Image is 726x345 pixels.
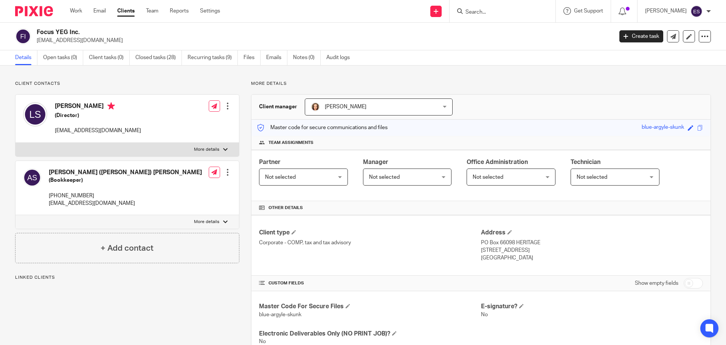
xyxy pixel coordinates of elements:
[55,127,141,134] p: [EMAIL_ADDRESS][DOMAIN_NAME]
[259,330,481,338] h4: Electronic Deliverables Only (NO PRINT JOB)?
[635,279,678,287] label: Show empty fields
[293,50,321,65] a: Notes (0)
[325,104,366,109] span: [PERSON_NAME]
[259,312,301,317] span: blue-argyle-skunk
[49,192,202,200] p: [PHONE_NUMBER]
[465,9,533,16] input: Search
[107,102,115,110] i: Primary
[259,280,481,286] h4: CUSTOM FIELDS
[93,7,106,15] a: Email
[369,175,400,180] span: Not selected
[70,7,82,15] a: Work
[268,140,313,146] span: Team assignments
[23,169,41,187] img: svg%3E
[259,339,266,344] span: No
[642,123,684,132] div: blue-argyle-skunk
[481,239,703,247] p: PO Box 66098 HERITAGE
[135,50,182,65] a: Closed tasks (28)
[481,312,488,317] span: No
[49,176,202,184] h5: (Bookkeeper)
[481,247,703,254] p: [STREET_ADDRESS]
[251,81,711,87] p: More details
[481,254,703,262] p: [GEOGRAPHIC_DATA]
[257,124,388,131] p: Master code for secure communications and files
[619,30,663,42] a: Create task
[481,303,703,311] h4: E-signature?
[55,112,141,119] h5: (Director)
[15,81,239,87] p: Client contacts
[15,275,239,281] p: Linked clients
[473,175,503,180] span: Not selected
[311,102,320,111] img: avatar-thumb.jpg
[194,147,219,153] p: More details
[146,7,158,15] a: Team
[55,102,141,112] h4: [PERSON_NAME]
[481,229,703,237] h4: Address
[188,50,238,65] a: Recurring tasks (9)
[645,7,687,15] p: [PERSON_NAME]
[266,50,287,65] a: Emails
[37,28,494,36] h2: Focus YEG Inc.
[101,242,154,254] h4: + Add contact
[49,169,202,176] h4: [PERSON_NAME] ([PERSON_NAME]) [PERSON_NAME]
[194,219,219,225] p: More details
[690,5,703,17] img: svg%3E
[244,50,261,65] a: Files
[15,50,37,65] a: Details
[43,50,83,65] a: Open tasks (0)
[15,28,31,44] img: svg%3E
[363,159,388,165] span: Manager
[574,8,603,14] span: Get Support
[467,159,528,165] span: Office Administration
[259,103,297,111] h3: Client manager
[571,159,600,165] span: Technician
[268,205,303,211] span: Other details
[259,239,481,247] p: Corporate - COMP, tax and tax advisory
[23,102,47,126] img: svg%3E
[170,7,189,15] a: Reports
[89,50,130,65] a: Client tasks (0)
[259,229,481,237] h4: Client type
[15,6,53,16] img: Pixie
[577,175,607,180] span: Not selected
[326,50,355,65] a: Audit logs
[265,175,296,180] span: Not selected
[37,37,608,44] p: [EMAIL_ADDRESS][DOMAIN_NAME]
[117,7,135,15] a: Clients
[259,159,281,165] span: Partner
[200,7,220,15] a: Settings
[259,303,481,311] h4: Master Code For Secure Files
[49,200,202,207] p: [EMAIL_ADDRESS][DOMAIN_NAME]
